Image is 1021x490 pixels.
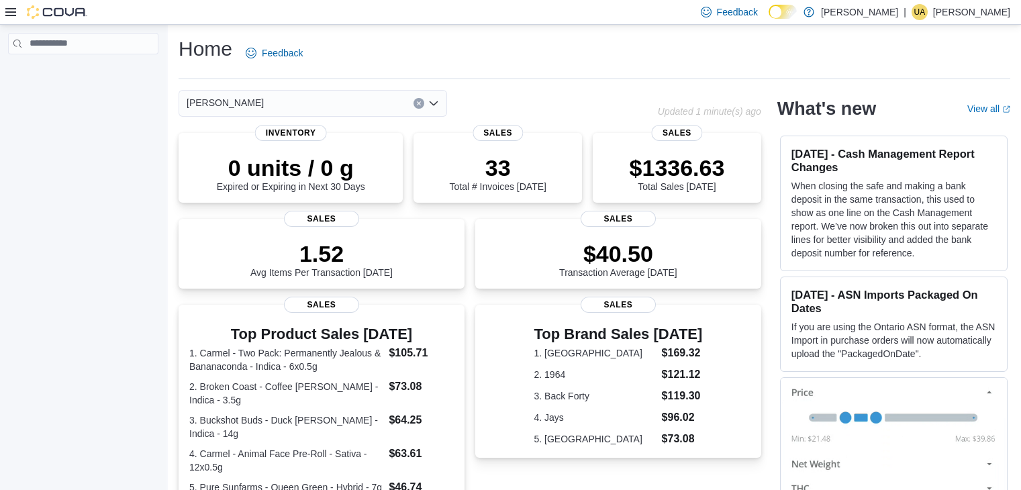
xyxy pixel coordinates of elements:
[717,5,758,19] span: Feedback
[791,147,996,174] h3: [DATE] - Cash Management Report Changes
[912,4,928,20] div: Usama Alhassani
[791,320,996,360] p: If you are using the Ontario ASN format, the ASN Import in purchase orders will now automatically...
[189,380,383,407] dt: 2. Broken Coast - Coffee [PERSON_NAME] - Indica - 3.5g
[904,4,906,20] p: |
[389,412,453,428] dd: $64.25
[8,57,158,89] nav: Complex example
[189,346,383,373] dt: 1. Carmel - Two Pack: Permanently Jealous & Bananaconda - Indica - 6x0.5g
[389,446,453,462] dd: $63.61
[662,366,703,383] dd: $121.12
[933,4,1010,20] p: [PERSON_NAME]
[534,389,657,403] dt: 3. Back Forty
[534,411,657,424] dt: 4. Jays
[534,326,703,342] h3: Top Brand Sales [DATE]
[581,297,656,313] span: Sales
[217,154,365,192] div: Expired or Expiring in Next 30 Days
[428,98,439,109] button: Open list of options
[189,447,383,474] dt: 4. Carmel - Animal Face Pre-Roll - Sativa - 12x0.5g
[581,211,656,227] span: Sales
[769,5,797,19] input: Dark Mode
[662,388,703,404] dd: $119.30
[217,154,365,181] p: 0 units / 0 g
[534,432,657,446] dt: 5. [GEOGRAPHIC_DATA]
[449,154,546,192] div: Total # Invoices [DATE]
[414,98,424,109] button: Clear input
[662,409,703,426] dd: $96.02
[1002,105,1010,113] svg: External link
[559,240,677,267] p: $40.50
[534,346,657,360] dt: 1. [GEOGRAPHIC_DATA]
[449,154,546,181] p: 33
[189,413,383,440] dt: 3. Buckshot Buds - Duck [PERSON_NAME] - Indica - 14g
[559,240,677,278] div: Transaction Average [DATE]
[791,288,996,315] h3: [DATE] - ASN Imports Packaged On Dates
[662,345,703,361] dd: $169.32
[250,240,393,278] div: Avg Items Per Transaction [DATE]
[821,4,898,20] p: [PERSON_NAME]
[189,326,454,342] h3: Top Product Sales [DATE]
[389,345,453,361] dd: $105.71
[179,36,232,62] h1: Home
[534,368,657,381] dt: 2. 1964
[240,40,308,66] a: Feedback
[658,106,761,117] p: Updated 1 minute(s) ago
[27,5,87,19] img: Cova
[652,125,702,141] span: Sales
[777,98,876,119] h2: What's new
[389,379,453,395] dd: $73.08
[473,125,523,141] span: Sales
[284,297,359,313] span: Sales
[255,125,327,141] span: Inventory
[284,211,359,227] span: Sales
[630,154,725,181] p: $1336.63
[791,179,996,260] p: When closing the safe and making a bank deposit in the same transaction, this used to show as one...
[662,431,703,447] dd: $73.08
[262,46,303,60] span: Feedback
[967,103,1010,114] a: View allExternal link
[914,4,926,20] span: UA
[187,95,264,111] span: [PERSON_NAME]
[630,154,725,192] div: Total Sales [DATE]
[250,240,393,267] p: 1.52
